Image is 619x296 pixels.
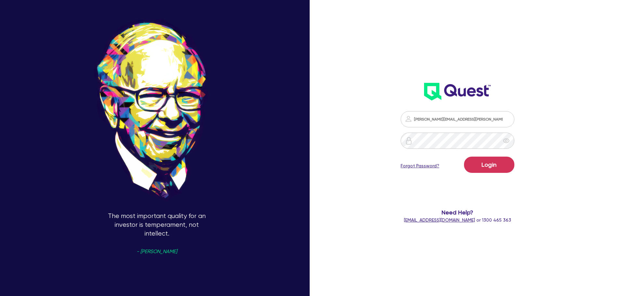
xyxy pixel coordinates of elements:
button: Login [464,157,514,173]
a: [EMAIL_ADDRESS][DOMAIN_NAME] [404,217,475,223]
img: icon-password [405,115,412,123]
span: eye [503,137,509,144]
span: - [PERSON_NAME] [136,249,177,254]
span: or 1300 465 363 [404,217,511,223]
input: Email address [401,111,514,127]
img: wH2k97JdezQIQAAAABJRU5ErkJggg== [424,83,491,100]
img: icon-password [405,137,413,145]
span: Need Help? [375,208,541,217]
a: Forgot Password? [401,162,439,169]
